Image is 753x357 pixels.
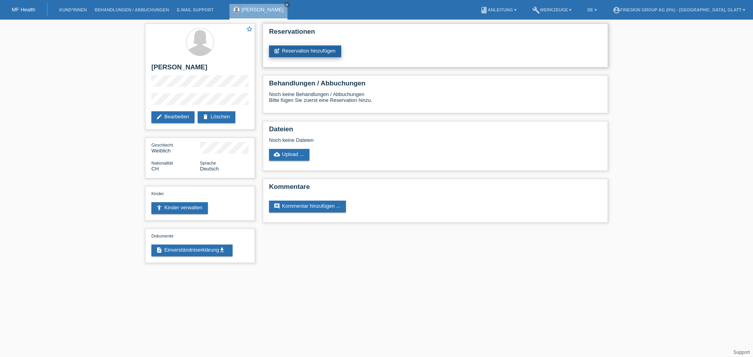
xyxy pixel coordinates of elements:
[151,245,233,256] a: descriptionEinverständniserklärungget_app
[12,7,35,13] a: MF Health
[151,234,173,238] span: Dokumente
[274,48,280,54] i: post_add
[151,143,173,147] span: Geschlecht
[91,7,173,12] a: Behandlungen / Abbuchungen
[274,203,280,209] i: comment
[733,350,750,355] a: Support
[156,247,162,253] i: description
[532,6,540,14] i: build
[200,161,216,165] span: Sprache
[269,45,341,57] a: post_addReservation hinzufügen
[269,80,602,91] h2: Behandlungen / Abbuchungen
[151,202,208,214] a: accessibility_newKinder verwalten
[284,2,290,7] a: close
[198,111,235,123] a: deleteLöschen
[609,7,749,12] a: account_circleFineSkin Group AG (0%) - [GEOGRAPHIC_DATA], Glatt ▾
[202,114,209,120] i: delete
[151,161,173,165] span: Nationalität
[173,7,218,12] a: E-Mail Support
[285,3,289,7] i: close
[269,28,602,40] h2: Reservationen
[156,114,162,120] i: edit
[269,183,602,195] h2: Kommentare
[269,91,602,109] div: Noch keine Behandlungen / Abbuchungen Bitte fügen Sie zuerst eine Reservation hinzu.
[151,142,200,154] div: Weiblich
[151,63,249,75] h2: [PERSON_NAME]
[274,151,280,158] i: cloud_upload
[55,7,91,12] a: Kund*innen
[583,7,600,12] a: DE ▾
[480,6,488,14] i: book
[269,149,309,161] a: cloud_uploadUpload ...
[269,201,346,212] a: commentKommentar hinzufügen ...
[219,247,225,253] i: get_app
[200,166,219,172] span: Deutsch
[242,7,284,13] a: [PERSON_NAME]
[269,125,602,137] h2: Dateien
[476,7,520,12] a: bookAnleitung ▾
[151,111,195,123] a: editBearbeiten
[269,137,509,143] div: Noch keine Dateien
[528,7,576,12] a: buildWerkzeuge ▾
[246,25,253,33] i: star_border
[613,6,620,14] i: account_circle
[246,25,253,34] a: star_border
[151,191,164,196] span: Kinder
[156,205,162,211] i: accessibility_new
[151,166,159,172] span: Schweiz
